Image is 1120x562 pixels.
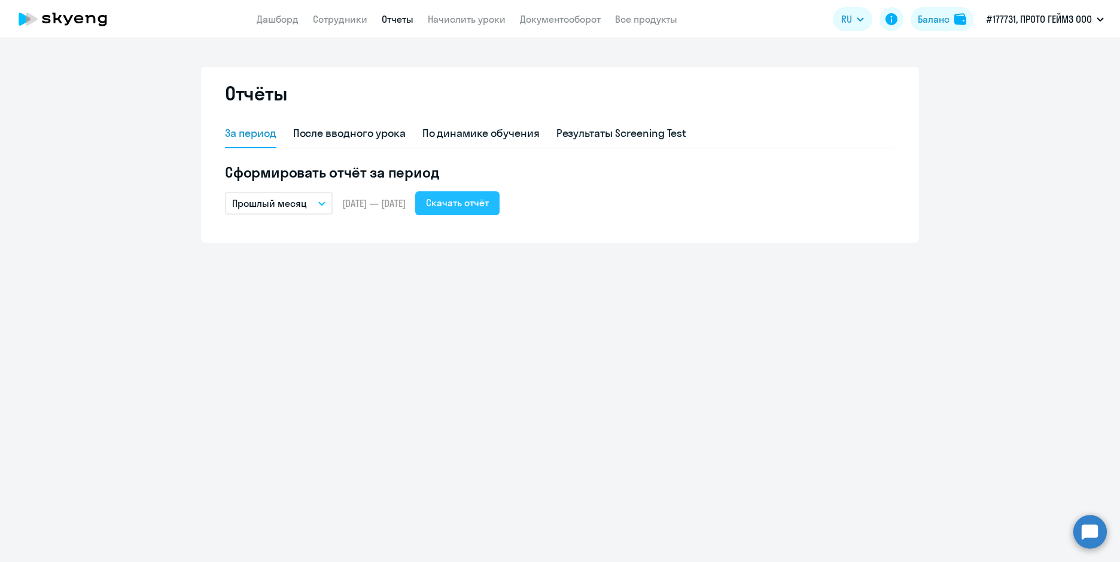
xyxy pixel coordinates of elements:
[225,192,333,215] button: Прошлый месяц
[841,12,852,26] span: RU
[415,191,500,215] button: Скачать отчёт
[225,163,895,182] h5: Сформировать отчёт за период
[428,13,506,25] a: Начислить уроки
[556,126,687,141] div: Результаты Screening Test
[954,13,966,25] img: balance
[981,5,1110,33] button: #177731, ПРОТО ГЕЙМЗ ООО
[293,126,406,141] div: После вводного урока
[313,13,367,25] a: Сотрудники
[232,196,307,210] p: Прошлый месяц
[225,81,287,105] h2: Отчёты
[520,13,601,25] a: Документооборот
[257,13,299,25] a: Дашборд
[382,13,413,25] a: Отчеты
[615,13,677,25] a: Все продукты
[225,126,276,141] div: За период
[426,196,489,210] div: Скачать отчёт
[833,7,872,31] button: RU
[918,12,949,26] div: Баланс
[987,12,1092,26] p: #177731, ПРОТО ГЕЙМЗ ООО
[422,126,540,141] div: По динамике обучения
[342,197,406,210] span: [DATE] — [DATE]
[911,7,973,31] button: Балансbalance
